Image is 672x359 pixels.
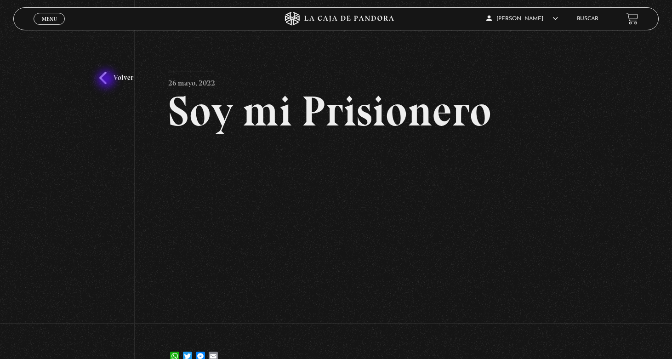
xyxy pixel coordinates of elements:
h2: Soy mi Prisionero [168,90,504,132]
span: Menu [42,16,57,22]
a: Volver [99,72,133,84]
span: Cerrar [39,23,60,30]
p: 26 mayo, 2022 [168,72,215,90]
a: View your shopping cart [626,12,638,25]
span: [PERSON_NAME] [486,16,558,22]
a: Buscar [577,16,598,22]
